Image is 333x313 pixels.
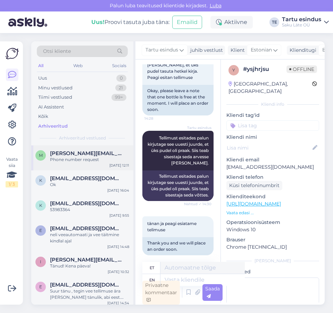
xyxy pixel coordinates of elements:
div: [DATE] 14:34 [107,300,129,306]
div: Vaata siia [6,156,18,187]
p: Kliendi telefon [226,174,319,181]
div: Web [72,61,84,70]
p: Operatsioonisüsteem [226,219,319,226]
span: irene.huttunen@assaabloy.com [50,257,122,263]
div: Uus [38,75,47,82]
div: 21 [115,85,126,91]
div: 53983364 [50,207,129,213]
span: e [39,228,42,233]
div: Aktiivne [210,16,253,29]
div: AI Assistent [38,104,64,111]
div: Okay, please leave a note that one bottle is free at the moment. I will place an order soon. [142,85,214,115]
div: Arhiveeritud [38,123,68,130]
div: Minu vestlused [38,85,73,91]
div: Klienditugi [287,47,316,54]
p: Vaata edasi ... [226,210,319,216]
div: Küsi telefoninumbrit [226,181,282,190]
div: 99+ [111,94,126,101]
div: [DATE] 10:32 [108,269,129,274]
p: Märkmed [226,268,319,275]
span: Tartu esindus [185,125,211,130]
div: [DATE] 12:11 [109,163,129,168]
span: ekudak@intecars.eu [50,282,122,288]
span: Otsi kliente [43,48,71,55]
div: [DATE] 16:04 [107,188,129,193]
span: m [39,153,43,158]
div: [DATE] 14:48 [107,244,129,249]
span: Tellimust esitades palun kirjutage see uuesti juurde, et üks pudel oli praak. Siis teab sisestaja... [148,135,210,166]
span: k [39,203,42,208]
div: TE [269,17,279,27]
span: Estonian [251,46,272,54]
div: Tänud! Kena päeva! [50,263,129,269]
div: Kõik [38,113,48,120]
p: [EMAIL_ADDRESS][DOMAIN_NAME] [226,163,319,171]
input: Lisa nimi [227,144,311,152]
div: en [149,274,155,286]
div: Ok [50,182,129,188]
div: Privaatne kommentaar [142,281,180,305]
div: # ysjhrjsu [243,65,286,73]
b: Uus! [91,19,105,25]
span: y [232,67,235,73]
p: Chrome [TECHNICAL_ID] [226,243,319,251]
div: Proovi tasuta juba täna: [91,18,169,26]
span: Arhiveeritud vestlused [59,135,106,141]
div: Tiimi vestlused [38,94,72,101]
span: tänan ja peagi esiatame telimuse [147,221,198,232]
div: Phone number request [50,156,129,163]
span: 14:28 [144,116,170,121]
div: et [150,262,154,274]
div: Klient [228,47,245,54]
a: [URL][DOMAIN_NAME] [226,201,281,207]
div: neli veeautomaati ja vee täitmine kindlal ajal [50,232,129,244]
span: Saada [205,286,220,299]
div: [PERSON_NAME] [226,258,319,264]
div: Suur tänu , tegin vee tellimuse ära [PERSON_NAME] tänulik, abi eest. Lugupidamisega, Epp [50,288,129,300]
span: k [39,178,42,183]
p: Windows 10 [226,226,319,233]
span: merlyn.oper@delux.ee [50,150,122,156]
div: Tellimust esitades palun kirjutage see uuesti juurde, et üks pudel oli praak. Siis teab sisestaja... [142,170,214,201]
p: Klienditeekond [226,193,319,200]
div: 1 / 3 [6,181,18,187]
div: juhib vestlust [188,47,223,54]
span: enelin.kilbi@lotustimber.ee [50,225,122,232]
span: i [40,259,41,264]
p: Kliendi nimi [226,134,319,141]
span: Tartu esindus [145,46,178,54]
span: Nähtud ✓ 14:30 [184,201,211,207]
span: kaidodaniel@gmail.com [50,200,122,207]
div: Tartu esindus [282,17,321,22]
span: e [39,284,42,289]
a: Tartu esindusSaku Läte OÜ [282,17,329,28]
div: All [37,61,45,70]
p: Kliendi tag'id [226,112,319,119]
div: Kliendi info [226,101,319,107]
span: Offline [286,65,317,73]
p: Brauser [226,236,319,243]
div: [GEOGRAPHIC_DATA], [GEOGRAPHIC_DATA] [228,80,312,95]
img: Askly Logo [6,47,19,60]
div: [DATE] 9:55 [109,213,129,218]
div: Socials [111,61,128,70]
p: Kliendi email [226,156,319,163]
div: 0 [116,75,126,82]
button: Emailid [172,16,202,29]
span: kristo.632@hotmail.com [50,175,122,182]
div: Thank you and we will place an order soon. [142,237,214,255]
span: Luba [208,2,224,9]
input: Lisa tag [226,120,319,131]
div: Saku Läte OÜ [282,22,321,28]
